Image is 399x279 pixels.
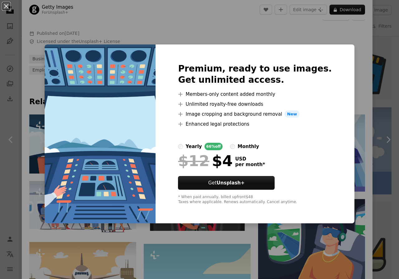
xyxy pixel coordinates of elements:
[285,110,300,118] span: New
[178,153,233,169] div: $4
[230,144,235,149] input: monthly
[238,143,259,150] div: monthly
[45,44,156,224] img: premium_vector-1682303076250-74cdd151184c
[235,156,265,162] span: USD
[178,120,332,128] li: Enhanced legal protections
[178,153,209,169] span: $12
[178,144,183,149] input: yearly66%off
[178,100,332,108] li: Unlimited royalty-free downloads
[178,110,332,118] li: Image cropping and background removal
[178,63,332,86] h2: Premium, ready to use images. Get unlimited access.
[178,91,332,98] li: Members-only content added monthly
[235,162,265,167] span: per month *
[178,176,275,190] button: GetUnsplash+
[217,180,245,186] strong: Unsplash+
[204,143,223,150] div: 66% off
[178,195,332,205] div: * When paid annually, billed upfront $48 Taxes where applicable. Renews automatically. Cancel any...
[185,143,202,150] div: yearly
